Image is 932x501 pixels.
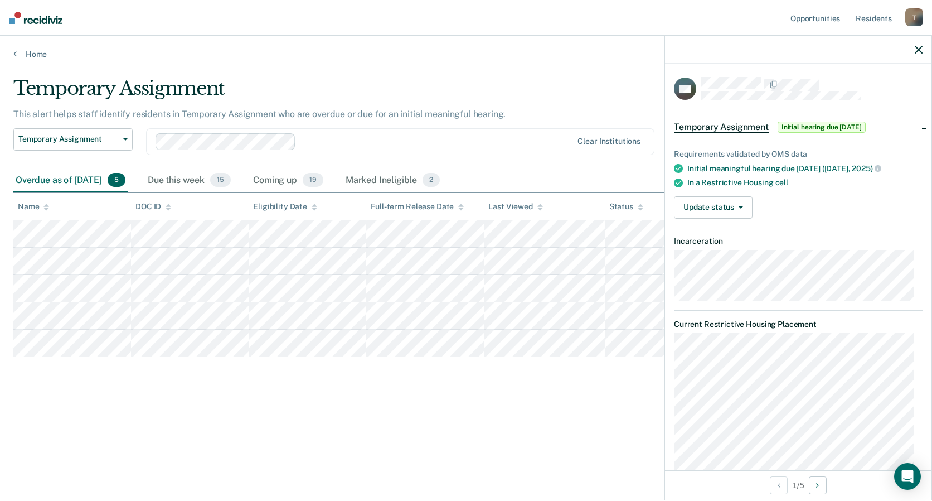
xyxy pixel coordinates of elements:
[775,178,788,187] span: cell
[145,168,233,193] div: Due this week
[905,8,923,26] div: T
[13,109,506,119] p: This alert helps staff identify residents in Temporary Assignment who are overdue or due for an i...
[665,470,931,500] div: 1 / 5
[135,202,171,211] div: DOC ID
[674,320,923,329] dt: Current Restrictive Housing Placement
[778,122,866,133] span: Initial hearing due [DATE]
[13,49,919,59] a: Home
[251,168,326,193] div: Coming up
[674,150,923,159] div: Requirements validated by OMS data
[9,12,62,24] img: Recidiviz
[210,173,231,187] span: 15
[674,122,769,133] span: Temporary Assignment
[303,173,323,187] span: 19
[674,196,753,219] button: Update status
[577,137,640,146] div: Clear institutions
[488,202,542,211] div: Last Viewed
[852,164,881,173] span: 2025)
[687,178,923,187] div: In a Restrictive Housing
[13,77,712,109] div: Temporary Assignment
[423,173,440,187] span: 2
[371,202,464,211] div: Full-term Release Date
[253,202,317,211] div: Eligibility Date
[108,173,125,187] span: 5
[665,109,931,145] div: Temporary AssignmentInitial hearing due [DATE]
[809,476,827,494] button: Next Opportunity
[609,202,643,211] div: Status
[894,463,921,490] div: Open Intercom Messenger
[18,202,49,211] div: Name
[343,168,443,193] div: Marked Ineligible
[687,163,923,174] div: Initial meaningful hearing due [DATE] ([DATE],
[18,134,119,144] span: Temporary Assignment
[770,476,788,494] button: Previous Opportunity
[13,168,128,193] div: Overdue as of [DATE]
[674,237,923,246] dt: Incarceration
